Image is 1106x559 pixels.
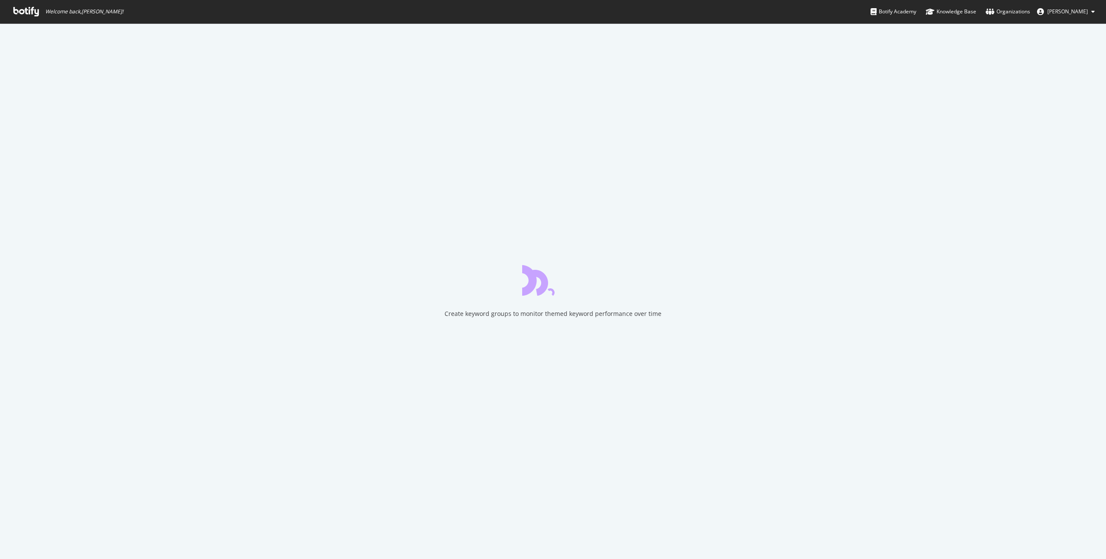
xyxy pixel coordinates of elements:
[522,265,584,296] div: animation
[1030,5,1102,19] button: [PERSON_NAME]
[1047,8,1088,15] span: Vincent Flaceliere
[926,7,976,16] div: Knowledge Base
[986,7,1030,16] div: Organizations
[871,7,916,16] div: Botify Academy
[45,8,123,15] span: Welcome back, [PERSON_NAME] !
[445,309,661,318] div: Create keyword groups to monitor themed keyword performance over time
